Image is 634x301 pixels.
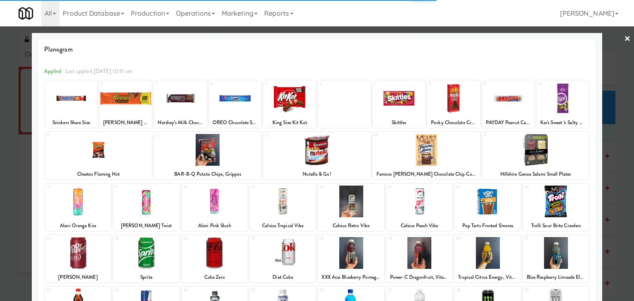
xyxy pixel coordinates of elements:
div: 3 [156,80,180,87]
div: BAR-B-Q Potato Chips, Grippos [155,169,260,179]
div: 26 [183,235,215,242]
div: Coke Zero [182,272,248,282]
div: 36 [319,287,351,294]
div: 15 [484,132,536,139]
div: 37 [388,287,419,294]
div: 34 [183,287,215,294]
div: 24 [47,235,78,242]
div: 1Snickers Share Size [45,80,97,128]
div: Blue Raspberry Limeade Elevate, Vitamin Water [524,272,588,282]
div: 22Pop Tarts Frosted S'mores [454,183,520,231]
div: 28 [319,235,351,242]
div: Alani Pink Slush [182,221,248,231]
div: 7Skittles [373,80,425,128]
div: 19Celsius Tropical Vibe [250,183,316,231]
div: Power-C Dragonfruit, Vitamin Water [386,272,452,282]
div: Alani Orange Kiss [46,221,110,231]
div: Kar's Sweet 'n Salty Mix [538,118,588,128]
div: 24[PERSON_NAME] [45,235,111,282]
div: 29 [388,235,419,242]
div: 21 [388,183,419,190]
div: Skittles [374,118,424,128]
span: Planogram [44,43,590,56]
div: [PERSON_NAME] Milk Chocolate Peanut Butter Cups King Size [99,118,152,128]
div: [PERSON_NAME] Twist [113,221,179,231]
div: PAYDAY Peanut Caramel Bar [483,118,533,128]
div: 6 [318,80,370,128]
span: Last applied [DATE] 10:51 am [65,67,132,75]
div: Kar's Sweet 'n Salty Mix [537,118,589,128]
div: 3Hershey’s Milk Chocolate Candy Bars King Size [154,80,206,128]
div: BAR-B-Q Potato Chips, Grippos [154,169,261,179]
div: Nutella & Go! [263,169,371,179]
div: 29Power-C Dragonfruit, Vitamin Water [386,235,452,282]
div: Celsius Retro Vibe [319,221,383,231]
div: 2 [101,80,126,87]
div: Diet Coke [251,272,315,282]
div: 26Coke Zero [182,235,248,282]
div: Sprite [114,272,178,282]
div: 12BAR-B-Q Potato Chips, Grippos [154,132,261,179]
div: Celsius Tropical Vibe [251,221,315,231]
div: 17 [115,183,146,190]
div: 2[PERSON_NAME] Milk Chocolate Peanut Butter Cups King Size [99,80,152,128]
div: 16Alani Orange Kiss [45,183,111,231]
div: 11 [47,132,99,139]
div: [PERSON_NAME] Milk Chocolate Peanut Butter Cups King Size [101,118,151,128]
div: 1 [47,80,71,87]
div: 18 [183,183,215,190]
div: 35 [251,287,283,294]
img: Micromart [19,6,33,21]
div: 25Sprite [113,235,179,282]
div: 32 [47,287,78,294]
div: King Size Kit Kat [263,118,316,128]
div: Cheetos Flaming Hot [45,169,152,179]
div: 21Celsius Peach Vibe [386,183,452,231]
a: × [624,26,631,52]
div: 30Tropical Citrus Energy, Vitamin Water [454,235,520,282]
div: 13 [265,132,317,139]
div: Pop Tarts Frosted S'mores [456,221,519,231]
div: OREO Chocolate Sandwich Cookies [209,118,261,128]
div: Alani Orange Kiss [45,221,111,231]
div: Skittles [373,118,425,128]
div: 8 [429,80,454,87]
div: [PERSON_NAME] [46,272,110,282]
div: Hillshire Genoa Salami Small Plates [483,169,588,179]
div: 12 [156,132,208,139]
div: Tropical Citrus Energy, Vitamin Water [454,272,520,282]
div: 8Pocky Chocolate Cream Covered Biscuit Sticks [427,80,480,128]
div: Power-C Dragonfruit, Vitamin Water [388,272,451,282]
div: 23 [525,183,556,190]
div: 38 [456,287,487,294]
div: Hershey’s Milk Chocolate Candy Bars King Size [155,118,205,128]
div: Snickers Share Size [46,118,96,128]
div: 17[PERSON_NAME] Twist [113,183,179,231]
div: 20Celsius Retro Vibe [318,183,384,231]
div: Snickers Share Size [45,118,97,128]
div: Alani Pink Slush [183,221,246,231]
div: Trolli Sour Brite Crawlers [524,221,588,231]
div: [PERSON_NAME] Twist [114,221,178,231]
div: 10 [538,80,563,87]
div: 6 [319,80,344,87]
div: [PERSON_NAME] [45,272,111,282]
div: Hershey’s Milk Chocolate Candy Bars King Size [154,118,206,128]
div: 15Hillshire Genoa Salami Small Plates [482,132,589,179]
div: 20 [319,183,351,190]
div: 25 [115,235,146,242]
div: 4 [211,80,235,87]
div: XXX Acai Blueberry Pomegranate, Vitamin Water [319,272,383,282]
div: 5 [265,80,290,87]
div: Pocky Chocolate Cream Covered Biscuit Sticks [427,118,480,128]
div: 39 [525,287,556,294]
div: 4OREO Chocolate Sandwich Cookies [209,80,261,128]
div: Sprite [113,272,179,282]
div: 18Alani Pink Slush [182,183,248,231]
div: 10Kar's Sweet 'n Salty Mix [537,80,589,128]
div: Diet Coke [250,272,316,282]
div: Tropical Citrus Energy, Vitamin Water [456,272,519,282]
div: Nutella & Go! [265,169,369,179]
div: Hillshire Genoa Salami Small Plates [482,169,589,179]
div: Famous [PERSON_NAME] Chocolate Chip Cookies [373,169,480,179]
